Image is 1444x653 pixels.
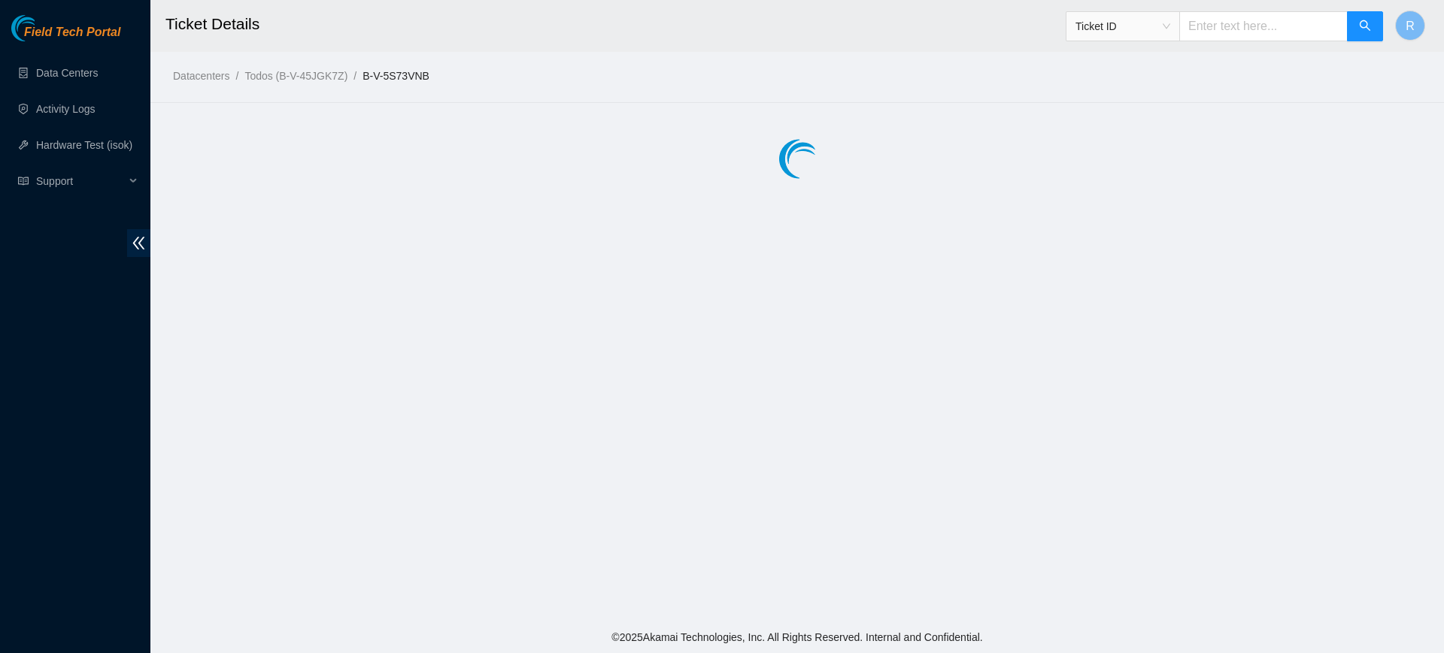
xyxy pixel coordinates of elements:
[1179,11,1348,41] input: Enter text here...
[353,70,356,82] span: /
[363,70,429,82] a: B-V-5S73VNB
[1347,11,1383,41] button: search
[173,70,229,82] a: Datacenters
[235,70,238,82] span: /
[36,67,98,79] a: Data Centers
[150,621,1444,653] footer: © 2025 Akamai Technologies, Inc. All Rights Reserved. Internal and Confidential.
[24,26,120,40] span: Field Tech Portal
[36,139,132,151] a: Hardware Test (isok)
[1075,15,1170,38] span: Ticket ID
[1406,17,1415,35] span: R
[11,27,120,47] a: Akamai TechnologiesField Tech Portal
[36,103,96,115] a: Activity Logs
[11,15,76,41] img: Akamai Technologies
[36,166,125,196] span: Support
[127,229,150,257] span: double-left
[244,70,347,82] a: Todos (B-V-45JGK7Z)
[1395,11,1425,41] button: R
[18,176,29,186] span: read
[1359,20,1371,34] span: search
